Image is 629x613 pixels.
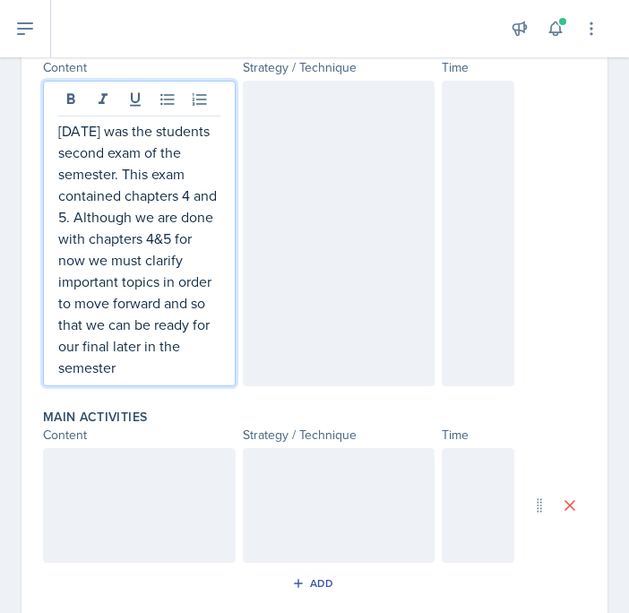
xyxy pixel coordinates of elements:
[442,58,514,77] div: Time
[243,58,435,77] div: Strategy / Technique
[58,120,220,378] p: [DATE] was the students second exam of the semester. This exam contained chapters 4 and 5. Althou...
[296,576,334,591] div: Add
[243,426,435,445] div: Strategy / Technique
[442,426,514,445] div: Time
[43,58,236,77] div: Content
[43,426,236,445] div: Content
[43,408,147,426] label: Main Activities
[286,570,344,597] button: Add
